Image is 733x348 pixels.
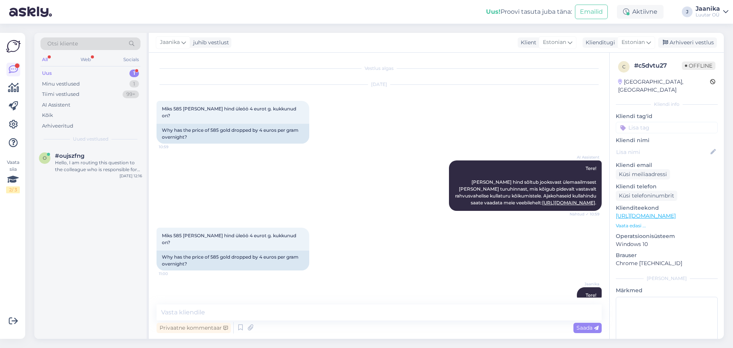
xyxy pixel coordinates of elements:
[696,6,720,12] div: Jaanika
[73,136,108,142] span: Uued vestlused
[696,6,728,18] a: JaanikaLuutar OÜ
[616,240,718,248] p: Windows 10
[42,101,70,109] div: AI Assistent
[583,39,615,47] div: Klienditugi
[616,204,718,212] p: Klienditeekond
[157,251,309,270] div: Why has the price of 585 gold dropped by 4 euros per gram overnight?
[119,173,142,179] div: [DATE] 12:16
[42,91,79,98] div: Tiimi vestlused
[616,183,718,191] p: Kliendi telefon
[616,275,718,282] div: [PERSON_NAME]
[616,222,718,229] p: Vaata edasi ...
[682,6,693,17] div: J
[43,155,47,161] span: o
[162,106,297,118] span: Miks 585 [PERSON_NAME] hind üleöö 4 eurot g. kukkunud on?
[616,259,718,267] p: Chrome [TECHNICAL_ID]
[634,61,682,70] div: # c5dvtu27
[543,38,566,47] span: Estonian
[616,161,718,169] p: Kliendi email
[616,169,670,180] div: Küsi meiliaadressi
[616,286,718,295] p: Märkmed
[486,8,501,15] b: Uus!
[190,39,229,47] div: juhib vestlust
[42,70,52,77] div: Uus
[586,292,596,298] span: Tere!
[123,91,139,98] div: 99+
[162,233,297,245] span: Miks 585 [PERSON_NAME] hind üleöö 4 eurot g. kukkunud on?
[47,40,78,48] span: Otsi kliente
[616,212,676,219] a: [URL][DOMAIN_NAME]
[122,55,140,65] div: Socials
[616,122,718,133] input: Lisa tag
[42,112,53,119] div: Kõik
[55,152,84,159] span: #oujszfng
[157,323,231,333] div: Privaatne kommentaar
[616,148,709,156] input: Lisa nimi
[159,271,187,277] span: 11:00
[157,81,602,88] div: [DATE]
[696,12,720,18] div: Luutar OÜ
[160,38,180,47] span: Jaanika
[616,101,718,108] div: Kliendi info
[159,144,187,150] span: 10:59
[658,37,717,48] div: Arhiveeri vestlus
[6,186,20,193] div: 2 / 3
[40,55,49,65] div: All
[6,159,20,193] div: Vaata siia
[576,324,599,331] span: Saada
[570,211,599,217] span: Nähtud ✓ 10:59
[129,70,139,77] div: 1
[129,80,139,88] div: 1
[157,65,602,72] div: Vestlus algas
[542,200,595,206] a: [URL][DOMAIN_NAME]
[616,136,718,144] p: Kliendi nimi
[617,5,664,19] div: Aktiivne
[55,159,142,173] div: Hello, I am routing this question to the colleague who is responsible for this topic. The reply m...
[616,191,677,201] div: Küsi telefoninumbrit
[618,78,710,94] div: [GEOGRAPHIC_DATA], [GEOGRAPHIC_DATA]
[157,124,309,144] div: Why has the price of 585 gold dropped by 4 euros per gram overnight?
[616,232,718,240] p: Operatsioonisüsteem
[42,122,73,130] div: Arhiveeritud
[79,55,92,65] div: Web
[42,80,80,88] div: Minu vestlused
[486,7,572,16] div: Proovi tasuta juba täna:
[622,64,626,70] span: c
[571,281,599,287] span: Jaanika
[616,112,718,120] p: Kliendi tag'id
[571,154,599,160] span: AI Assistent
[682,62,715,70] span: Offline
[616,251,718,259] p: Brauser
[622,38,645,47] span: Estonian
[518,39,536,47] div: Klient
[6,39,21,53] img: Askly Logo
[575,5,608,19] button: Emailid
